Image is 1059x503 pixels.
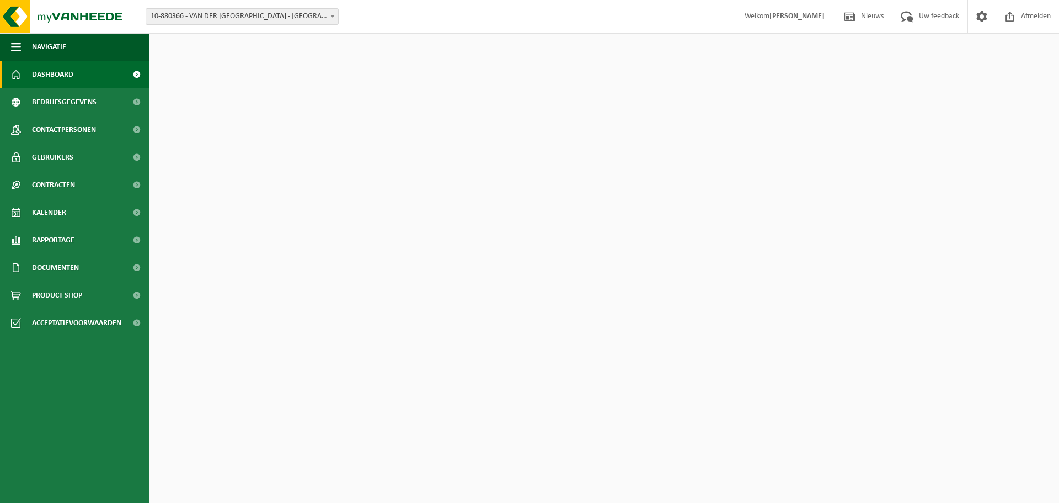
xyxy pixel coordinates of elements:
span: Product Shop [32,282,82,309]
span: Documenten [32,254,79,282]
span: Kalender [32,199,66,226]
span: Dashboard [32,61,73,88]
span: 10-880366 - VAN DER VALK HOTEL BRUGGE - OOSTKAMP - OOSTKAMP [146,9,338,24]
span: 10-880366 - VAN DER VALK HOTEL BRUGGE - OOSTKAMP - OOSTKAMP [146,8,339,25]
span: Contactpersonen [32,116,96,144]
span: Acceptatievoorwaarden [32,309,121,337]
span: Rapportage [32,226,74,254]
span: Navigatie [32,33,66,61]
strong: [PERSON_NAME] [769,12,825,20]
span: Bedrijfsgegevens [32,88,97,116]
span: Contracten [32,171,75,199]
span: Gebruikers [32,144,73,171]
